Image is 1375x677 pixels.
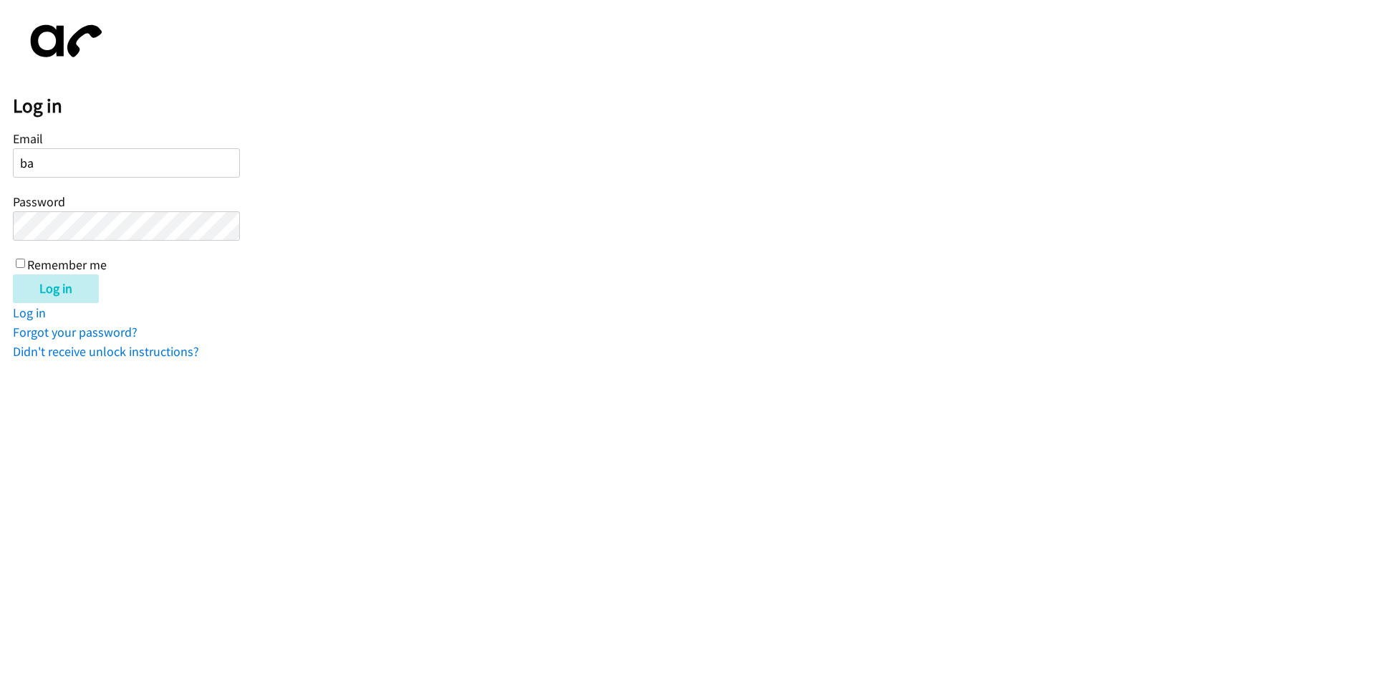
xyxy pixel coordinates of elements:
[27,256,107,273] label: Remember me
[13,94,1375,118] h2: Log in
[13,130,43,147] label: Email
[13,304,46,321] a: Log in
[13,274,99,303] input: Log in
[13,193,65,210] label: Password
[13,343,199,360] a: Didn't receive unlock instructions?
[13,13,113,69] img: aphone-8a226864a2ddd6a5e75d1ebefc011f4aa8f32683c2d82f3fb0802fe031f96514.svg
[13,324,137,340] a: Forgot your password?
